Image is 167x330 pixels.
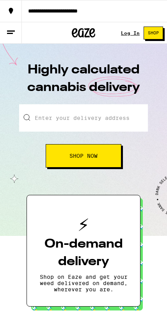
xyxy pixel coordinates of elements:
input: Enter your delivery address [19,104,148,132]
h1: Highly calculated cannabis delivery [25,61,142,104]
span: Shop Now [69,153,98,159]
button: On-demand deliveryShop on Eaze and get your weed delivered on demand, wherever you are. [27,195,140,307]
button: Shop [144,27,163,39]
button: Shop Now [46,144,121,168]
span: Shop [148,31,159,35]
a: Shop [140,27,167,39]
p: Shop on Eaze and get your weed delivered on demand, wherever you are. [39,274,128,293]
h3: On-demand delivery [39,235,128,271]
a: Log In [121,30,140,36]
